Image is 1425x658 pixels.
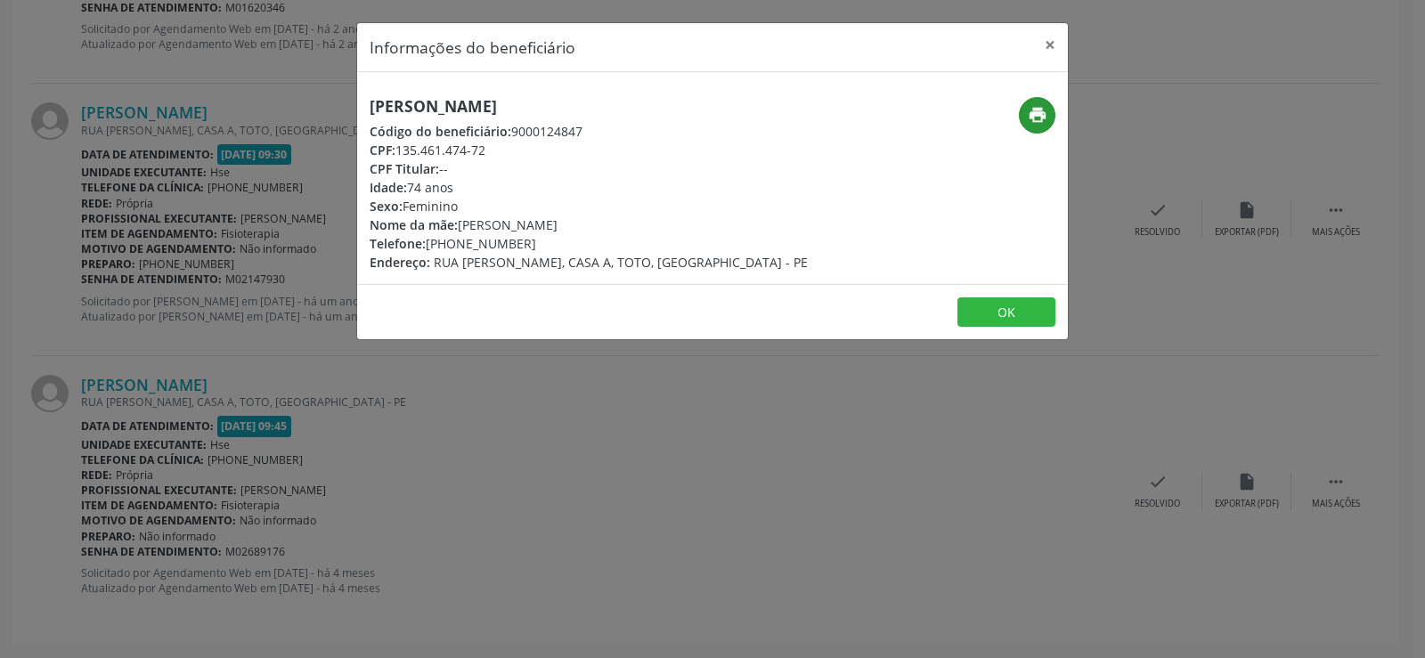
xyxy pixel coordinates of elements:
span: Idade: [370,179,407,196]
div: -- [370,159,808,178]
div: 135.461.474-72 [370,141,808,159]
h5: Informações do beneficiário [370,36,575,59]
span: Telefone: [370,235,426,252]
span: Nome da mãe: [370,216,458,233]
span: CPF Titular: [370,160,439,177]
span: RUA [PERSON_NAME], CASA A, TOTO, [GEOGRAPHIC_DATA] - PE [434,254,808,271]
div: 74 anos [370,178,808,197]
div: 9000124847 [370,122,808,141]
div: [PHONE_NUMBER] [370,234,808,253]
span: CPF: [370,142,395,158]
h5: [PERSON_NAME] [370,97,808,116]
div: Feminino [370,197,808,215]
div: [PERSON_NAME] [370,215,808,234]
i: print [1028,105,1047,125]
span: Código do beneficiário: [370,123,511,140]
button: Close [1032,23,1068,67]
button: print [1019,97,1055,134]
button: OK [957,297,1055,328]
span: Endereço: [370,254,430,271]
span: Sexo: [370,198,403,215]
